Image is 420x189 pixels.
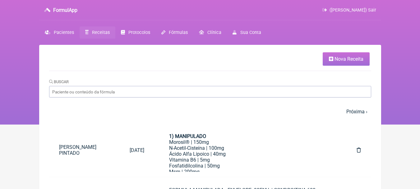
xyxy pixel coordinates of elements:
[227,26,266,39] a: Sua Conta
[169,145,332,151] div: N-Acetil-Cisteína | 100mg
[169,169,332,175] div: Msm | 200mg
[193,26,227,39] a: Clínica
[39,26,80,39] a: Pacientes
[156,26,193,39] a: Fórmulas
[49,105,371,118] nav: pager
[346,109,367,115] a: Próxima ›
[53,7,77,13] h3: FormulApp
[92,30,110,35] span: Receitas
[128,30,150,35] span: Protocolos
[169,139,332,145] div: Morosil® | 150mg
[120,142,154,158] a: [DATE]
[169,163,332,169] div: Fosfatidilcolina | 50mg
[335,56,363,62] span: Nova Receita
[54,30,74,35] span: Pacientes
[240,30,261,35] span: Sua Conta
[169,151,332,157] div: Ácido Alfa Lipoico | 40mg
[330,7,376,13] span: ([PERSON_NAME]) Sair
[159,128,342,172] a: 1) MANIPULADOMorosil® | 150mgN-Acetil-Cisteína | 100mgÁcido Alfa Lipoico | 40mgVitamina B6 | 5mgF...
[169,133,206,139] strong: 1) MANIPULADO
[323,52,370,66] a: Nova Receita
[115,26,156,39] a: Protocolos
[207,30,221,35] span: Clínica
[80,26,115,39] a: Receitas
[169,30,188,35] span: Fórmulas
[49,86,371,97] input: Paciente ou conteúdo da fórmula
[49,139,120,161] a: [PERSON_NAME] PINTADO
[49,79,69,84] label: Buscar
[322,7,376,13] a: ([PERSON_NAME]) Sair
[169,157,332,163] div: Vitamina B6 | 5mg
